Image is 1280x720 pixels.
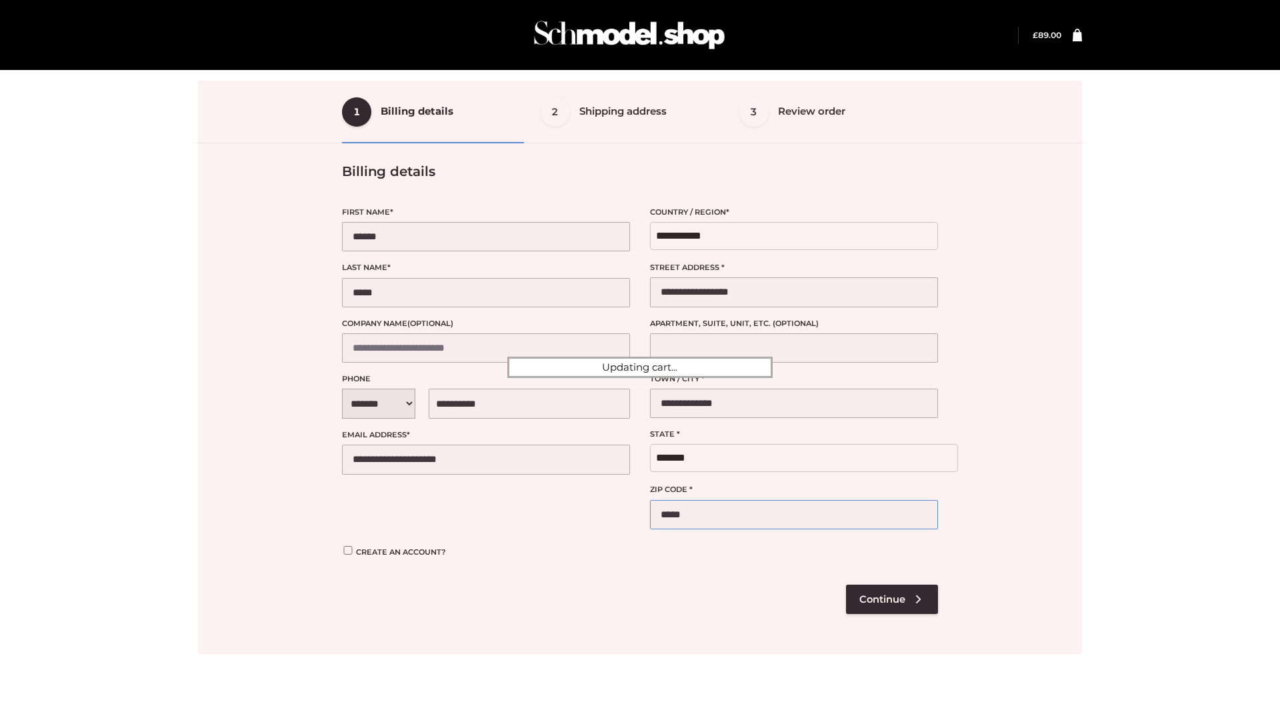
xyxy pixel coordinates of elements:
div: Updating cart... [507,357,773,378]
img: Schmodel Admin 964 [529,9,729,61]
a: £89.00 [1033,30,1061,40]
span: £ [1033,30,1038,40]
bdi: 89.00 [1033,30,1061,40]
